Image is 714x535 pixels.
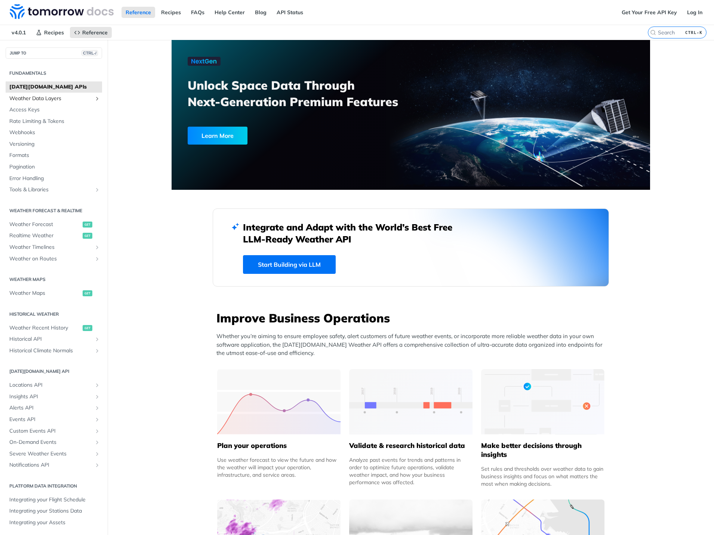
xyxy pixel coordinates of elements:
p: Whether you’re aiming to ensure employee safety, alert customers of future weather events, or inc... [216,332,609,358]
a: Tools & LibrariesShow subpages for Tools & Libraries [6,184,102,195]
a: Reference [121,7,155,18]
div: Learn More [188,127,247,145]
a: Error Handling [6,173,102,184]
img: a22d113-group-496-32x.svg [481,369,604,435]
img: 13d7ca0-group-496-2.svg [349,369,473,435]
span: Webhooks [9,129,100,136]
a: Locations APIShow subpages for Locations API [6,380,102,391]
span: Insights API [9,393,92,401]
span: Access Keys [9,106,100,114]
a: Integrating your Stations Data [6,505,102,517]
span: get [83,290,92,296]
span: Reference [82,29,108,36]
span: Weather Data Layers [9,95,92,102]
span: Weather on Routes [9,255,92,263]
a: Weather TimelinesShow subpages for Weather Timelines [6,242,102,253]
span: Historical Climate Normals [9,347,92,355]
a: Weather Data LayersShow subpages for Weather Data Layers [6,93,102,104]
a: Rate Limiting & Tokens [6,116,102,127]
span: get [83,233,92,239]
h5: Make better decisions through insights [481,441,604,459]
a: On-Demand EventsShow subpages for On-Demand Events [6,437,102,448]
a: Alerts APIShow subpages for Alerts API [6,402,102,414]
a: API Status [273,7,307,18]
a: Get Your Free API Key [618,7,681,18]
a: Events APIShow subpages for Events API [6,414,102,425]
h2: Weather Maps [6,276,102,283]
h2: Integrate and Adapt with the World’s Best Free LLM-Ready Weather API [243,221,464,245]
button: Show subpages for Tools & Libraries [94,187,100,193]
span: Error Handling [9,175,100,182]
button: Show subpages for On-Demand Events [94,439,100,445]
a: Access Keys [6,104,102,115]
h2: Fundamentals [6,70,102,77]
a: Formats [6,150,102,161]
a: Historical APIShow subpages for Historical API [6,334,102,345]
h5: Validate & research historical data [349,441,473,450]
kbd: CTRL-K [683,29,704,36]
a: Webhooks [6,127,102,138]
span: Rate Limiting & Tokens [9,118,100,125]
div: Use weather forecast to view the future and how the weather will impact your operation, infrastru... [217,456,341,479]
span: Severe Weather Events [9,450,92,458]
a: [DATE][DOMAIN_NAME] APIs [6,81,102,93]
span: Alerts API [9,404,92,412]
span: On-Demand Events [9,439,92,446]
span: Weather Maps [9,290,81,297]
a: Notifications APIShow subpages for Notifications API [6,460,102,471]
a: Historical Climate NormalsShow subpages for Historical Climate Normals [6,345,102,356]
a: Recipes [32,27,68,38]
span: Notifications API [9,461,92,469]
span: Weather Recent History [9,324,81,332]
img: Tomorrow.io Weather API Docs [10,4,114,19]
span: get [83,325,92,331]
h3: Unlock Space Data Through Next-Generation Premium Features [188,77,419,110]
a: Blog [251,7,271,18]
a: Recipes [157,7,185,18]
button: Show subpages for Weather Data Layers [94,96,100,102]
button: Show subpages for Historical API [94,336,100,342]
span: Formats [9,152,100,159]
span: get [83,222,92,228]
a: Severe Weather EventsShow subpages for Severe Weather Events [6,448,102,460]
h2: Historical Weather [6,311,102,318]
span: Historical API [9,335,92,343]
span: Locations API [9,381,92,389]
a: Learn More [188,127,373,145]
div: Set rules and thresholds over weather data to gain business insights and focus on what matters th... [481,465,604,488]
span: Integrating your Assets [9,519,100,526]
a: Versioning [6,139,102,150]
span: [DATE][DOMAIN_NAME] APIs [9,83,100,91]
span: Tools & Libraries [9,186,92,194]
button: Show subpages for Historical Climate Normals [94,348,100,354]
span: Integrating your Stations Data [9,507,100,515]
span: v4.0.1 [7,27,30,38]
h3: Improve Business Operations [216,310,609,326]
span: Custom Events API [9,427,92,435]
h2: Weather Forecast & realtime [6,207,102,214]
span: Integrating your Flight Schedule [9,496,100,504]
button: Show subpages for Weather Timelines [94,244,100,250]
a: Weather on RoutesShow subpages for Weather on Routes [6,253,102,265]
button: JUMP TOCTRL-/ [6,47,102,59]
button: Show subpages for Custom Events API [94,428,100,434]
button: Show subpages for Alerts API [94,405,100,411]
a: Pagination [6,161,102,173]
a: Start Building via LLM [243,255,336,274]
h2: [DATE][DOMAIN_NAME] API [6,368,102,375]
button: Show subpages for Severe Weather Events [94,451,100,457]
h2: Platform DATA integration [6,483,102,489]
svg: Search [650,30,656,35]
a: Insights APIShow subpages for Insights API [6,391,102,402]
a: Weather Mapsget [6,288,102,299]
img: 39565e8-group-4962x.svg [217,369,341,435]
a: Weather Forecastget [6,219,102,230]
button: Show subpages for Weather on Routes [94,256,100,262]
a: Reference [70,27,112,38]
button: Show subpages for Insights API [94,394,100,400]
a: Integrating your Flight Schedule [6,494,102,505]
span: Recipes [44,29,64,36]
button: Show subpages for Notifications API [94,462,100,468]
a: Realtime Weatherget [6,230,102,241]
button: Show subpages for Locations API [94,382,100,388]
